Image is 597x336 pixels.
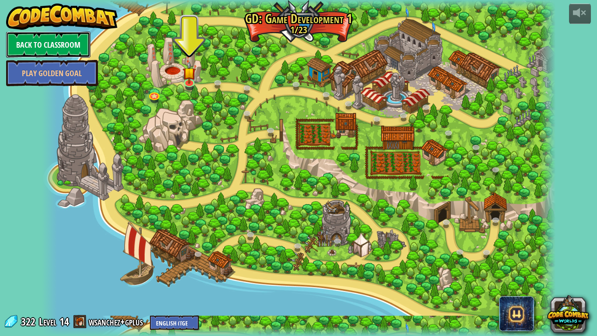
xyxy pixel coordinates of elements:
[6,31,90,58] a: Back to Classroom
[6,3,118,30] img: CodeCombat - Learn how to code by playing a game
[89,315,146,329] a: wsanchez+gplus
[6,60,98,86] a: Play Golden Goal
[39,315,56,329] span: Level
[59,315,69,329] span: 14
[21,315,38,329] span: 322
[183,62,196,84] img: level-banner-started.png
[569,3,591,24] button: Adjust volume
